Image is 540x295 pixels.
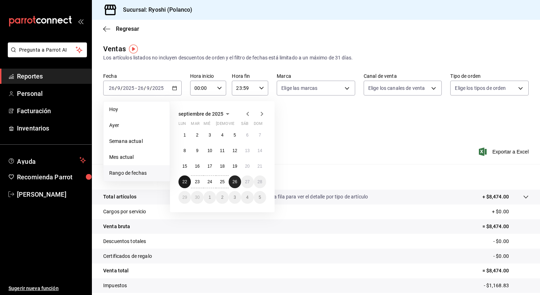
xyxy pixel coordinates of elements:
abbr: 9 de septiembre de 2025 [196,148,199,153]
span: Elige los tipos de orden [455,85,506,92]
span: Facturación [17,106,86,116]
abbr: 15 de septiembre de 2025 [182,164,187,169]
span: Personal [17,89,86,98]
button: 2 de septiembre de 2025 [191,129,203,141]
button: 4 de septiembre de 2025 [216,129,228,141]
p: Resumen [103,173,529,181]
button: 14 de septiembre de 2025 [254,144,266,157]
span: Inventarios [17,123,86,133]
button: 17 de septiembre de 2025 [204,160,216,173]
abbr: sábado [241,121,248,129]
abbr: 5 de octubre de 2025 [259,195,261,200]
div: Los artículos listados no incluyen descuentos de orden y el filtro de fechas está limitado a un m... [103,54,529,62]
abbr: 1 de septiembre de 2025 [183,133,186,138]
input: -- [117,85,121,91]
button: 25 de septiembre de 2025 [216,175,228,188]
span: Elige los canales de venta [368,85,425,92]
input: ---- [123,85,135,91]
p: = $8,474.00 [482,267,529,274]
span: Semana actual [109,138,164,145]
abbr: domingo [254,121,263,129]
abbr: 10 de septiembre de 2025 [207,148,212,153]
abbr: 4 de septiembre de 2025 [221,133,224,138]
abbr: 26 de septiembre de 2025 [233,179,237,184]
button: 28 de septiembre de 2025 [254,175,266,188]
span: Reportes [17,71,86,81]
p: + $8,474.00 [482,193,509,201]
button: 12 de septiembre de 2025 [229,144,241,157]
abbr: 2 de octubre de 2025 [221,195,224,200]
button: 23 de septiembre de 2025 [191,175,203,188]
h3: Sucursal: Ryoshi (Polanco) [117,6,192,14]
abbr: 28 de septiembre de 2025 [258,179,262,184]
button: septiembre de 2025 [178,110,232,118]
button: 1 de octubre de 2025 [204,191,216,204]
span: Hoy [109,106,164,113]
label: Hora fin [232,74,268,79]
label: Fecha [103,74,182,79]
abbr: 29 de septiembre de 2025 [182,195,187,200]
span: Sugerir nueva función [8,285,86,292]
abbr: 13 de septiembre de 2025 [245,148,250,153]
abbr: 17 de septiembre de 2025 [207,164,212,169]
button: 7 de septiembre de 2025 [254,129,266,141]
p: Impuestos [103,282,127,289]
span: / [121,85,123,91]
span: / [150,85,152,91]
p: = $8,474.00 [482,223,529,230]
button: Regresar [103,25,139,32]
p: - $0.00 [493,238,529,245]
button: 1 de septiembre de 2025 [178,129,191,141]
p: - $1,168.83 [484,282,529,289]
button: 3 de octubre de 2025 [229,191,241,204]
button: 26 de septiembre de 2025 [229,175,241,188]
div: Ventas [103,44,126,54]
p: Descuentos totales [103,238,146,245]
button: 2 de octubre de 2025 [216,191,228,204]
button: 15 de septiembre de 2025 [178,160,191,173]
label: Tipo de orden [450,74,529,79]
abbr: 5 de septiembre de 2025 [234,133,236,138]
p: Total artículos [103,193,136,201]
abbr: miércoles [204,121,210,129]
button: 9 de septiembre de 2025 [191,144,203,157]
span: / [115,85,117,91]
span: Rango de fechas [109,169,164,177]
abbr: 3 de septiembre de 2025 [209,133,211,138]
button: 5 de octubre de 2025 [254,191,266,204]
abbr: lunes [178,121,186,129]
abbr: 23 de septiembre de 2025 [195,179,199,184]
button: Pregunta a Parrot AI [8,42,87,57]
button: 20 de septiembre de 2025 [241,160,253,173]
input: -- [108,85,115,91]
span: Mes actual [109,154,164,161]
label: Canal de venta [364,74,442,79]
label: Marca [277,74,355,79]
p: Da clic en la fila para ver el detalle por tipo de artículo [251,193,368,201]
button: 5 de septiembre de 2025 [229,129,241,141]
abbr: 4 de octubre de 2025 [246,195,248,200]
abbr: viernes [229,121,234,129]
button: 8 de septiembre de 2025 [178,144,191,157]
button: 3 de septiembre de 2025 [204,129,216,141]
button: 24 de septiembre de 2025 [204,175,216,188]
button: 16 de septiembre de 2025 [191,160,203,173]
abbr: 27 de septiembre de 2025 [245,179,250,184]
span: Ayer [109,122,164,129]
button: open_drawer_menu [78,18,83,24]
abbr: 18 de septiembre de 2025 [220,164,224,169]
button: 13 de septiembre de 2025 [241,144,253,157]
abbr: 21 de septiembre de 2025 [258,164,262,169]
abbr: jueves [216,121,258,129]
abbr: 19 de septiembre de 2025 [233,164,237,169]
p: Cargos por servicio [103,208,146,215]
button: 10 de septiembre de 2025 [204,144,216,157]
abbr: 2 de septiembre de 2025 [196,133,199,138]
p: Certificados de regalo [103,253,152,260]
p: - $0.00 [493,253,529,260]
p: + $0.00 [492,208,529,215]
span: / [144,85,146,91]
input: ---- [152,85,164,91]
p: Venta bruta [103,223,130,230]
span: Regresar [116,25,139,32]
